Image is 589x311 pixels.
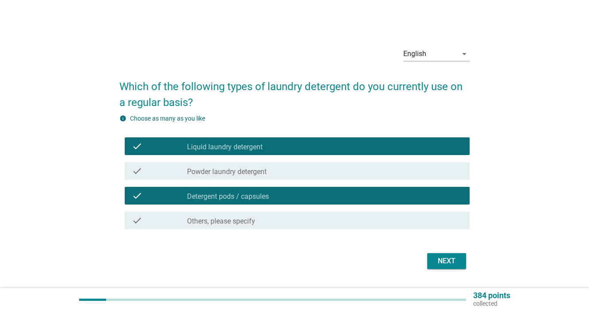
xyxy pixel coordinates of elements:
[187,217,255,226] label: Others, please specify
[132,215,142,226] i: check
[187,143,263,152] label: Liquid laundry detergent
[132,166,142,176] i: check
[473,292,510,300] p: 384 points
[132,190,142,201] i: check
[459,49,470,59] i: arrow_drop_down
[130,115,205,122] label: Choose as many as you like
[473,300,510,307] p: collected
[403,50,426,58] div: English
[187,192,269,201] label: Detergent pods / capsules
[132,141,142,152] i: check
[187,167,267,176] label: Powder laundry detergent
[119,115,126,122] i: info
[119,70,470,110] h2: Which of the following types of laundry detergent do you currently use on a regular basis?
[434,256,459,266] div: Next
[427,253,466,269] button: Next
